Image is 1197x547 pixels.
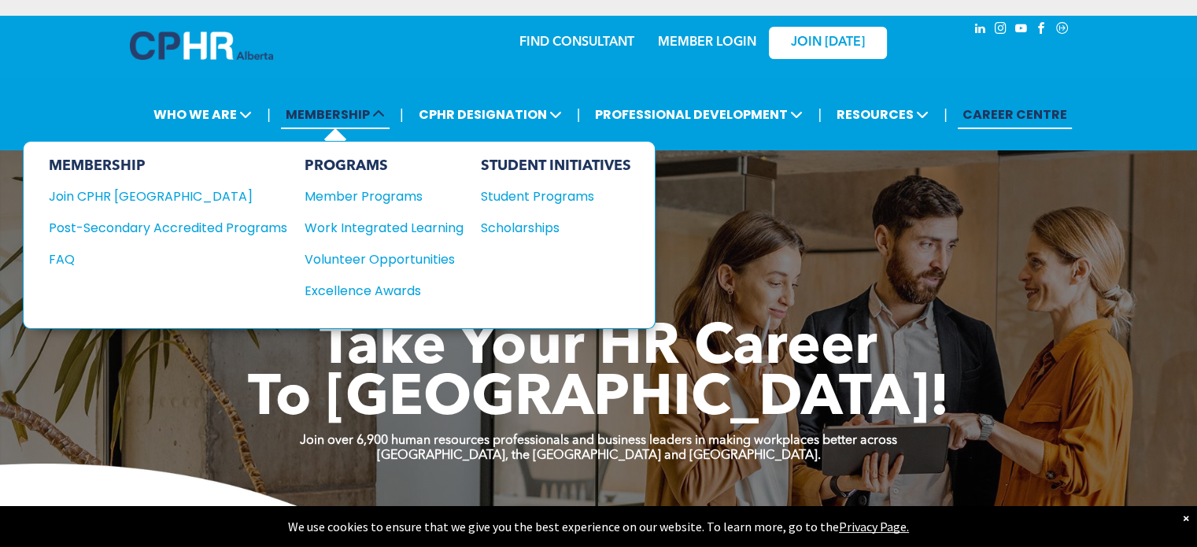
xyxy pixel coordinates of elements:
div: Dismiss notification [1183,510,1189,526]
span: WHO WE ARE [149,100,257,129]
li: | [944,98,948,131]
a: FAQ [49,249,287,269]
div: FAQ [49,249,264,269]
a: Social network [1054,20,1071,41]
div: Work Integrated Learning [305,218,448,238]
a: CAREER CENTRE [958,100,1072,129]
span: Take Your HR Career [320,320,877,377]
div: Join CPHR [GEOGRAPHIC_DATA] [49,187,264,206]
li: | [400,98,404,131]
a: linkedin [972,20,989,41]
a: JOIN [DATE] [769,27,887,59]
a: Student Programs [481,187,631,206]
li: | [577,98,581,131]
a: Scholarships [481,218,631,238]
a: Post-Secondary Accredited Programs [49,218,287,238]
span: To [GEOGRAPHIC_DATA]! [248,371,950,428]
a: youtube [1013,20,1030,41]
div: Post-Secondary Accredited Programs [49,218,264,238]
a: instagram [992,20,1010,41]
div: MEMBERSHIP [49,157,287,175]
strong: [GEOGRAPHIC_DATA], the [GEOGRAPHIC_DATA] and [GEOGRAPHIC_DATA]. [377,449,821,462]
span: RESOURCES [832,100,933,129]
a: Join CPHR [GEOGRAPHIC_DATA] [49,187,287,206]
a: MEMBER LOGIN [658,36,756,49]
div: Excellence Awards [305,281,448,301]
span: MEMBERSHIP [281,100,390,129]
a: Volunteer Opportunities [305,249,464,269]
div: Member Programs [305,187,448,206]
div: PROGRAMS [305,157,464,175]
li: | [818,98,822,131]
li: | [267,98,271,131]
span: JOIN [DATE] [791,35,865,50]
img: A blue and white logo for cp alberta [130,31,273,60]
a: FIND CONSULTANT [519,36,634,49]
span: CPHR DESIGNATION [414,100,567,129]
span: PROFESSIONAL DEVELOPMENT [590,100,807,129]
div: Student Programs [481,187,616,206]
a: Privacy Page. [839,519,909,534]
div: STUDENT INITIATIVES [481,157,631,175]
a: Work Integrated Learning [305,218,464,238]
a: Excellence Awards [305,281,464,301]
a: facebook [1033,20,1051,41]
div: Volunteer Opportunities [305,249,448,269]
strong: Join over 6,900 human resources professionals and business leaders in making workplaces better ac... [300,434,897,447]
div: Scholarships [481,218,616,238]
a: Member Programs [305,187,464,206]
